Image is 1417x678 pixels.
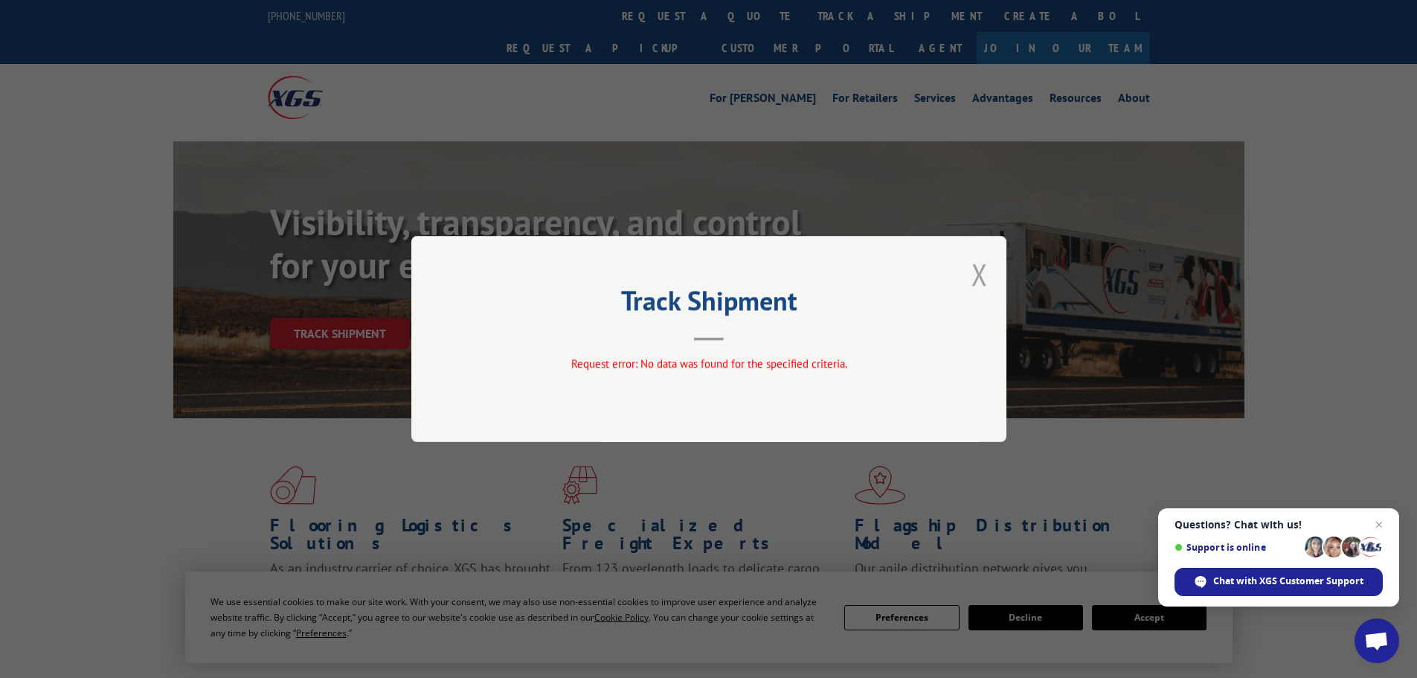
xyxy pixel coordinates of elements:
button: Close modal [971,255,988,294]
h2: Track Shipment [486,290,932,319]
span: Chat with XGS Customer Support [1213,575,1363,588]
span: Support is online [1175,542,1299,553]
span: Request error: No data was found for the specified criteria. [571,356,846,371]
span: Chat with XGS Customer Support [1175,568,1383,596]
a: Open chat [1355,618,1399,663]
span: Questions? Chat with us! [1175,519,1383,531]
